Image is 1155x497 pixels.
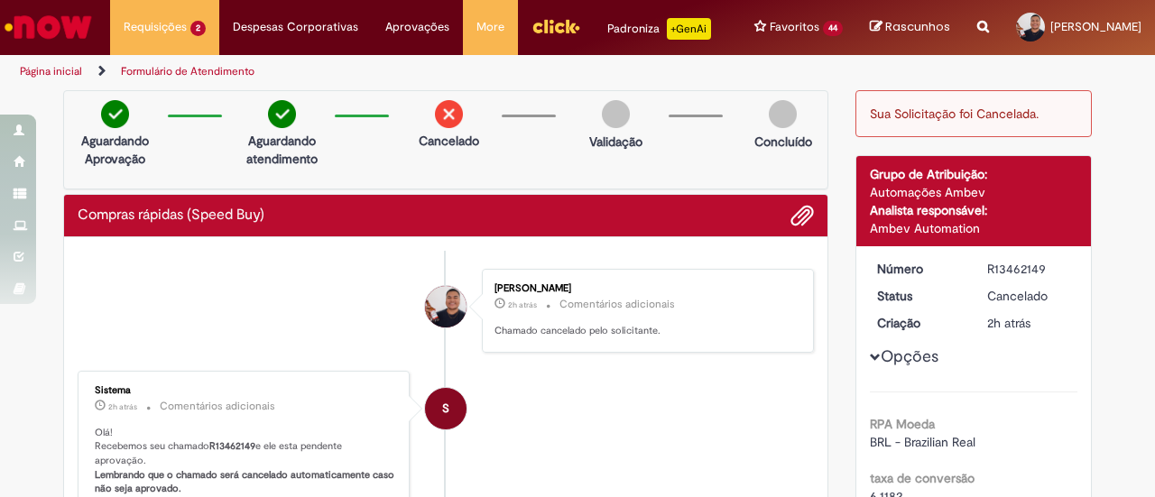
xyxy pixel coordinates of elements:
[268,100,296,128] img: check-circle-green.png
[442,387,449,430] span: S
[855,90,1093,137] div: Sua Solicitação foi Cancelada.
[435,100,463,128] img: remove.png
[870,183,1078,201] div: Automações Ambev
[870,470,975,486] b: taxa de conversão
[870,219,1078,237] div: Ambev Automation
[190,21,206,36] span: 2
[385,18,449,36] span: Aprovações
[769,100,797,128] img: img-circle-grey.png
[2,9,95,45] img: ServiceNow
[987,287,1071,305] div: Cancelado
[95,468,397,496] b: Lembrando que o chamado será cancelado automaticamente caso não seja aprovado.
[101,100,129,128] img: check-circle-green.png
[754,133,812,151] p: Concluído
[508,299,537,310] span: 2h atrás
[209,439,255,453] b: R13462149
[667,18,711,40] p: +GenAi
[14,55,756,88] ul: Trilhas de página
[160,399,275,414] small: Comentários adicionais
[607,18,711,40] div: Padroniza
[20,64,82,78] a: Página inicial
[425,388,467,429] div: System
[238,132,326,168] p: Aguardando atendimento
[870,19,950,36] a: Rascunhos
[494,283,795,294] div: [PERSON_NAME]
[790,204,814,227] button: Adicionar anexos
[870,434,975,450] span: BRL - Brazilian Real
[108,401,137,412] time: 29/08/2025 12:18:50
[770,18,819,36] span: Favoritos
[531,13,580,40] img: click_logo_yellow_360x200.png
[425,286,467,327] div: Gabriel Vinicius Urias Santos
[987,315,1030,331] span: 2h atrás
[95,385,395,396] div: Sistema
[864,287,975,305] dt: Status
[78,207,264,224] h2: Compras rápidas (Speed Buy) Histórico de tíquete
[864,260,975,278] dt: Número
[508,299,537,310] time: 29/08/2025 12:20:56
[870,201,1078,219] div: Analista responsável:
[559,297,675,312] small: Comentários adicionais
[987,260,1071,278] div: R13462149
[233,18,358,36] span: Despesas Corporativas
[885,18,950,35] span: Rascunhos
[71,132,159,168] p: Aguardando Aprovação
[823,21,843,36] span: 44
[419,132,479,150] p: Cancelado
[870,416,935,432] b: RPA Moeda
[494,324,795,338] p: Chamado cancelado pelo solicitante.
[1050,19,1141,34] span: [PERSON_NAME]
[864,314,975,332] dt: Criação
[987,314,1071,332] div: 29/08/2025 12:18:38
[476,18,504,36] span: More
[124,18,187,36] span: Requisições
[602,100,630,128] img: img-circle-grey.png
[95,426,395,497] p: Olá! Recebemos seu chamado e ele esta pendente aprovação.
[870,165,1078,183] div: Grupo de Atribuição:
[987,315,1030,331] time: 29/08/2025 12:18:38
[108,401,137,412] span: 2h atrás
[121,64,254,78] a: Formulário de Atendimento
[589,133,642,151] p: Validação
